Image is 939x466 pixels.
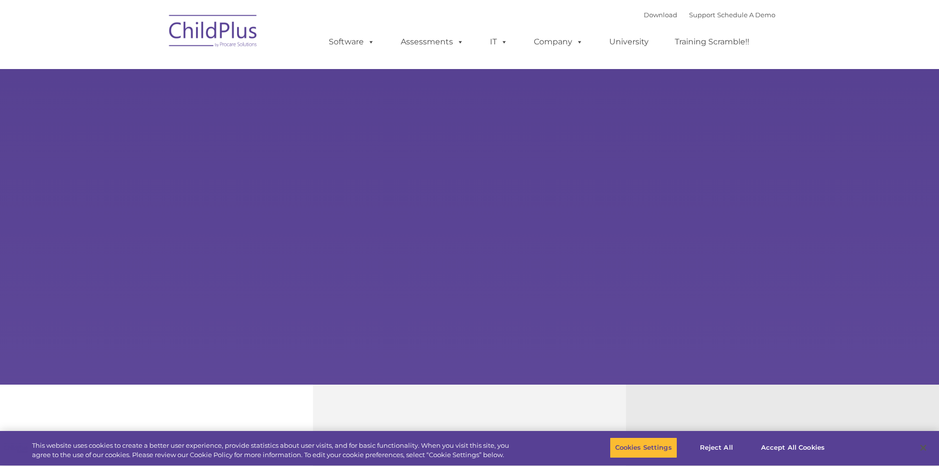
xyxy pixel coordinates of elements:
a: Software [319,32,384,52]
a: IT [480,32,518,52]
a: Schedule A Demo [717,11,775,19]
a: Company [524,32,593,52]
a: Assessments [391,32,474,52]
a: Training Scramble!! [665,32,759,52]
a: University [599,32,659,52]
img: ChildPlus by Procare Solutions [164,8,263,57]
button: Cookies Settings [610,437,677,458]
div: This website uses cookies to create a better user experience, provide statistics about user visit... [32,441,517,460]
font: | [644,11,775,19]
button: Accept All Cookies [756,437,830,458]
a: Support [689,11,715,19]
button: Reject All [686,437,747,458]
button: Close [912,437,934,459]
a: Download [644,11,677,19]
